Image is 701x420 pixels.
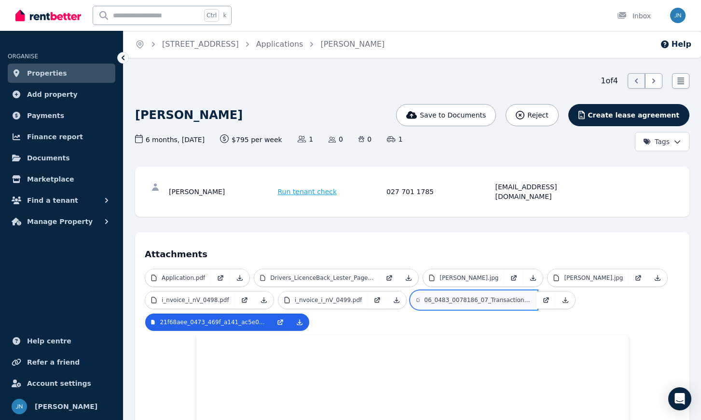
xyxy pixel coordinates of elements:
[145,242,680,261] h4: Attachments
[290,314,309,331] a: Download Attachment
[387,291,406,309] a: Download Attachment
[648,269,667,287] a: Download Attachment
[12,399,27,414] img: Jason Nissen
[27,216,93,227] span: Manage Property
[523,269,543,287] a: Download Attachment
[423,269,504,287] a: [PERSON_NAME].jpg
[27,173,74,185] span: Marketplace
[568,104,689,126] button: Create lease agreement
[223,12,226,19] span: k
[8,64,115,83] a: Properties
[495,182,602,201] div: [EMAIL_ADDRESS][DOMAIN_NAME]
[396,104,496,126] button: Save to Documents
[27,152,70,164] span: Documents
[27,378,91,389] span: Account settings
[27,131,83,143] span: Finance report
[358,134,371,144] span: 0
[295,296,362,304] p: i_nvoice_i_nV_0499.pdf
[8,53,38,60] span: ORGANISE
[635,132,689,151] button: Tags
[506,104,558,126] button: Reject
[556,291,575,309] a: Download Attachment
[278,291,368,309] a: i_nvoice_i_nV_0499.pdf
[124,31,396,58] nav: Breadcrumb
[629,269,648,287] a: Open in new Tab
[368,291,387,309] a: Open in new Tab
[27,335,71,347] span: Help centre
[8,127,115,146] a: Finance report
[8,85,115,104] a: Add property
[8,331,115,351] a: Help centre
[278,187,337,197] span: Run tenant check
[386,182,493,201] div: 027 701 1785
[329,134,343,144] span: 0
[35,401,97,412] span: [PERSON_NAME]
[270,274,374,282] p: Drivers_LicenceBack_Lester_Paget.jpg
[27,195,78,206] span: Find a tenant
[564,274,623,282] p: [PERSON_NAME].jpg
[320,39,385,49] a: [PERSON_NAME]
[235,291,254,309] a: Open in new Tab
[399,269,418,287] a: Download Attachment
[145,314,271,331] a: 21f68aee_0473_469f_a141_ac5e02d01c94.pdf
[617,11,651,21] div: Inbox
[204,9,219,22] span: Ctrl
[670,8,686,23] img: Jason Nissen
[27,89,78,100] span: Add property
[145,291,235,309] a: i_nvoice_i_nV_0498.pdf
[601,75,618,87] span: 1 of 4
[643,137,670,146] span: Tags
[135,134,205,144] span: 6 months , [DATE]
[160,318,265,326] p: 21f68aee_0473_469f_a141_ac5e02d01c94.pdf
[8,353,115,372] a: Refer a friend
[387,134,402,144] span: 1
[211,269,230,287] a: Open in new Tab
[424,296,531,304] p: 06_0483_0078186_07_Transactions_2025_06_01_2025_08_21.pdf
[27,67,67,79] span: Properties
[230,269,249,287] a: Download Attachment
[256,39,303,49] a: Applications
[135,107,243,123] h1: [PERSON_NAME]
[527,110,548,120] span: Reject
[220,134,282,144] span: $795 per week
[27,110,64,121] span: Payments
[8,212,115,231] button: Manage Property
[668,387,691,410] div: Open Intercom Messenger
[8,374,115,393] a: Account settings
[8,106,115,125] a: Payments
[588,110,679,120] span: Create lease agreement
[15,8,81,23] img: RentBetter
[440,274,498,282] p: [PERSON_NAME].jpg
[271,314,290,331] a: Open in new Tab
[162,274,205,282] p: Application.pdf
[254,269,380,287] a: Drivers_LicenceBack_Lester_Paget.jpg
[548,269,629,287] a: [PERSON_NAME].jpg
[169,182,275,201] div: [PERSON_NAME]
[8,148,115,168] a: Documents
[254,291,274,309] a: Download Attachment
[380,269,399,287] a: Open in new Tab
[162,39,239,49] a: [STREET_ADDRESS]
[411,291,536,309] a: 06_0483_0078186_07_Transactions_2025_06_01_2025_08_21.pdf
[8,170,115,189] a: Marketplace
[145,269,211,287] a: Application.pdf
[298,134,313,144] span: 1
[504,269,523,287] a: Open in new Tab
[660,39,691,50] button: Help
[162,296,229,304] p: i_nvoice_i_nV_0498.pdf
[536,291,556,309] a: Open in new Tab
[27,356,80,368] span: Refer a friend
[420,110,486,120] span: Save to Documents
[8,191,115,210] button: Find a tenant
